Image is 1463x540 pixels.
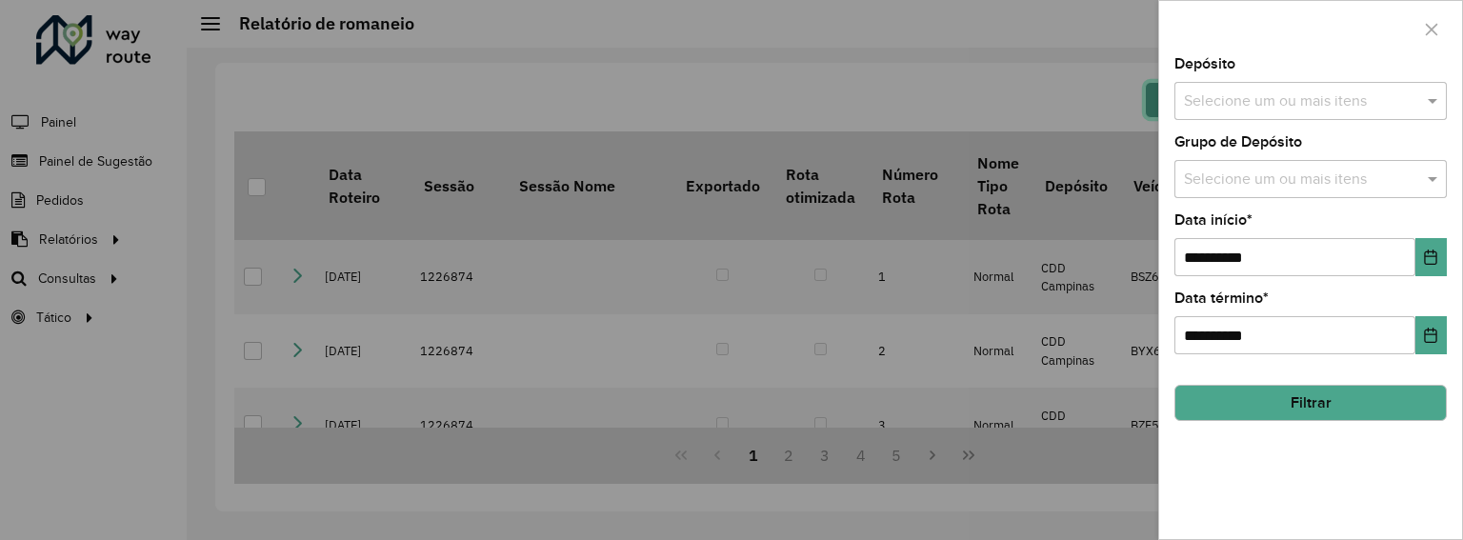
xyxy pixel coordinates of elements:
button: Choose Date [1415,316,1447,354]
label: Grupo de Depósito [1174,130,1302,153]
button: Filtrar [1174,385,1447,421]
label: Data término [1174,287,1269,310]
label: Depósito [1174,52,1235,75]
label: Data início [1174,209,1253,231]
button: Choose Date [1415,238,1447,276]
